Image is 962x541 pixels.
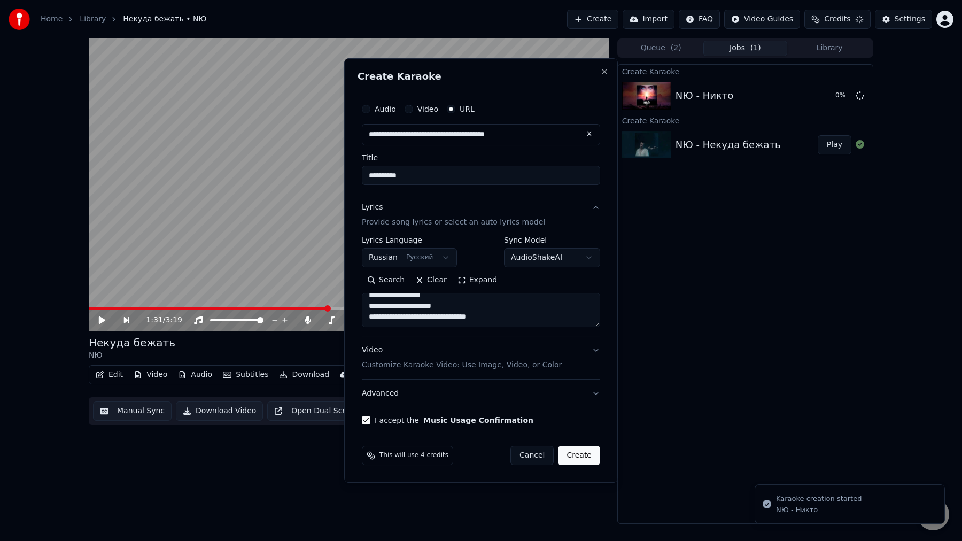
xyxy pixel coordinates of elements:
[362,202,383,213] div: Lyrics
[460,105,475,113] label: URL
[423,416,533,424] button: I accept the
[510,446,554,465] button: Cancel
[362,272,410,289] button: Search
[362,217,545,228] p: Provide song lyrics or select an auto lyrics model
[362,380,600,407] button: Advanced
[362,360,562,370] p: Customize Karaoke Video: Use Image, Video, or Color
[362,154,600,161] label: Title
[504,236,600,244] label: Sync Model
[375,105,396,113] label: Audio
[379,451,448,460] span: This will use 4 credits
[452,272,502,289] button: Expand
[362,236,600,336] div: LyricsProvide song lyrics or select an auto lyrics model
[362,345,562,370] div: Video
[417,105,438,113] label: Video
[410,272,452,289] button: Clear
[558,446,600,465] button: Create
[375,416,533,424] label: I accept the
[362,194,600,236] button: LyricsProvide song lyrics or select an auto lyrics model
[358,72,604,81] h2: Create Karaoke
[362,236,457,244] label: Lyrics Language
[362,336,600,379] button: VideoCustomize Karaoke Video: Use Image, Video, or Color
